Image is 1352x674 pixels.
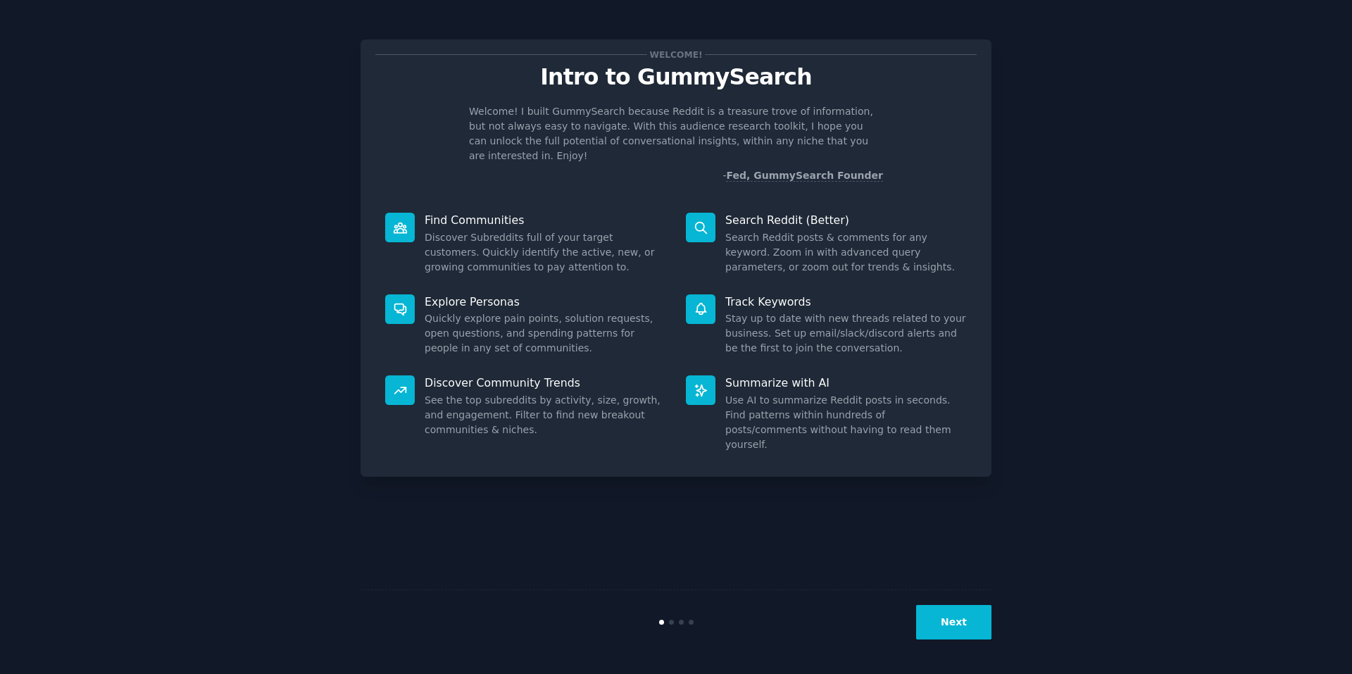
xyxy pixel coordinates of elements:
p: Summarize with AI [725,375,967,390]
p: Find Communities [425,213,666,227]
span: Welcome! [647,47,705,62]
p: Welcome! I built GummySearch because Reddit is a treasure trove of information, but not always ea... [469,104,883,163]
a: Fed, GummySearch Founder [726,170,883,182]
button: Next [916,605,991,639]
dd: Search Reddit posts & comments for any keyword. Zoom in with advanced query parameters, or zoom o... [725,230,967,275]
p: Track Keywords [725,294,967,309]
p: Search Reddit (Better) [725,213,967,227]
dd: Quickly explore pain points, solution requests, open questions, and spending patterns for people ... [425,311,666,356]
dd: See the top subreddits by activity, size, growth, and engagement. Filter to find new breakout com... [425,393,666,437]
p: Explore Personas [425,294,666,309]
p: Discover Community Trends [425,375,666,390]
div: - [722,168,883,183]
dd: Use AI to summarize Reddit posts in seconds. Find patterns within hundreds of posts/comments with... [725,393,967,452]
dd: Discover Subreddits full of your target customers. Quickly identify the active, new, or growing c... [425,230,666,275]
p: Intro to GummySearch [375,65,977,89]
dd: Stay up to date with new threads related to your business. Set up email/slack/discord alerts and ... [725,311,967,356]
